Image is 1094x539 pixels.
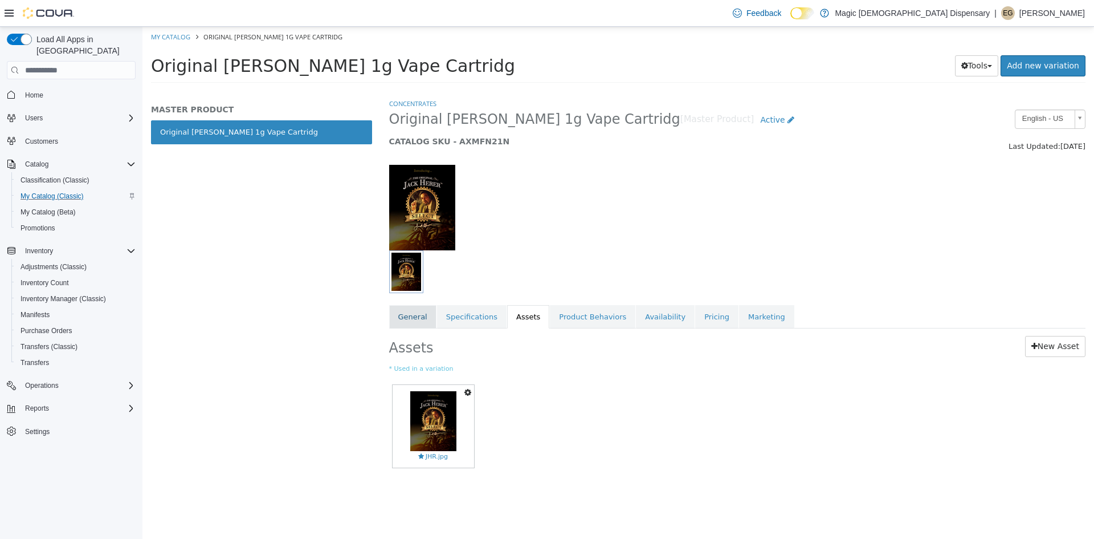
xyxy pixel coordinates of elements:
span: Settings [21,424,136,439]
p: Magic [DEMOGRAPHIC_DATA] Dispensary [835,6,990,20]
span: Inventory Manager (Classic) [16,292,136,306]
a: New Asset [883,309,943,330]
span: Home [21,87,136,102]
a: Adjustments (Classic) [16,260,91,274]
button: Users [2,110,140,126]
h5: MASTER PRODUCT [9,78,230,88]
a: Add new variation [858,29,943,50]
span: Transfers (Classic) [21,342,77,351]
span: My Catalog (Classic) [16,189,136,203]
button: Reports [21,402,54,415]
img: Cova [23,7,74,19]
span: Reports [25,404,49,413]
span: Inventory Manager (Classic) [21,294,106,303]
span: Transfers [21,358,49,367]
button: Adjustments (Classic) [11,259,140,275]
span: Purchase Orders [16,324,136,338]
a: Feedback [728,2,786,25]
a: Concentrates [247,72,294,81]
span: Last Updated: [866,115,918,124]
span: Manifests [21,310,50,319]
button: Catalog [21,157,53,171]
span: Users [25,114,43,123]
span: Inventory [21,244,136,258]
span: Home [25,91,43,100]
button: My Catalog (Beta) [11,204,140,220]
span: Original [PERSON_NAME] 1g Vape Cartridg [9,29,373,49]
p: | [994,6,997,20]
a: Transfers [16,356,54,370]
a: Promotions [16,221,60,235]
button: Transfers (Classic) [11,339,140,355]
button: Settings [2,423,140,440]
span: Load All Apps in [GEOGRAPHIC_DATA] [32,34,136,56]
h5: CATALOG SKU - AXMFN21N [247,110,765,120]
span: Classification (Classic) [16,173,136,187]
button: Reports [2,400,140,416]
span: Active [618,88,642,98]
button: Tools [813,29,856,50]
span: Settings [25,427,50,436]
button: Inventory Count [11,275,140,291]
button: Operations [2,378,140,394]
h2: Assets [247,309,522,330]
span: Inventory [25,246,53,256]
button: My Catalog (Classic) [11,188,140,204]
button: Operations [21,379,63,392]
span: My Catalog (Beta) [21,208,76,217]
p: [PERSON_NAME] [1019,6,1085,20]
span: English - US [873,83,928,101]
a: Manifests [16,308,54,322]
small: [Master Product] [538,88,612,98]
span: My Catalog (Classic) [21,192,84,201]
span: Inventory Count [16,276,136,290]
span: Manifests [16,308,136,322]
button: Catalog [2,156,140,172]
span: Transfers (Classic) [16,340,136,354]
button: Purchase Orders [11,323,140,339]
img: 150 [247,138,313,224]
span: Catalog [25,160,48,169]
span: Adjustments (Classic) [21,262,87,271]
span: Original [PERSON_NAME] 1g Vape Cartridg [61,6,200,14]
span: Customers [25,137,58,146]
a: Classification (Classic) [16,173,94,187]
span: Users [21,111,136,125]
button: Home [2,86,140,103]
span: Transfers [16,356,136,370]
button: Users [21,111,47,125]
button: Promotions [11,220,140,236]
a: Settings [21,425,54,439]
button: Classification (Classic) [11,172,140,188]
a: Inventory Manager (Classic) [16,292,111,306]
a: JHR.jpgJHR.jpg [250,358,332,441]
a: My Catalog [9,6,48,14]
small: * Used in a variation [247,338,944,347]
span: Classification (Classic) [21,176,89,185]
span: Inventory Count [21,278,69,287]
a: Home [21,88,48,102]
span: Dark Mode [790,19,791,20]
span: Feedback [746,7,781,19]
span: Purchase Orders [21,326,72,335]
a: My Catalog (Beta) [16,205,80,219]
a: Assets [365,278,407,302]
span: Promotions [21,224,55,233]
a: Purchase Orders [16,324,77,338]
a: General [247,278,294,302]
button: Inventory [21,244,58,258]
span: JHR.jpg [276,425,305,435]
span: EG [1003,6,1013,20]
span: Original [PERSON_NAME] 1g Vape Cartridg [247,84,538,102]
a: Transfers (Classic) [16,340,82,354]
span: My Catalog (Beta) [16,205,136,219]
span: Adjustments (Classic) [16,260,136,274]
span: Promotions [16,221,136,235]
input: Dark Mode [790,7,814,19]
nav: Complex example [7,82,136,469]
span: Reports [21,402,136,415]
a: Marketing [597,278,652,302]
a: Inventory Count [16,276,74,290]
a: Specifications [295,278,364,302]
button: Transfers [11,355,140,371]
